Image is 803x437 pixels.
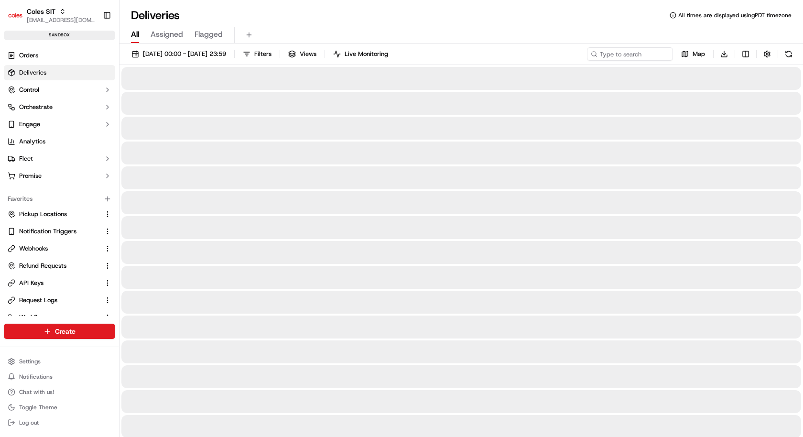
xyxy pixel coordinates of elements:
button: Settings [4,355,115,368]
span: Live Monitoring [345,50,388,58]
button: Filters [239,47,276,61]
span: Create [55,327,76,336]
span: Webhooks [19,244,48,253]
span: Chat with us! [19,388,54,396]
div: Favorites [4,191,115,207]
span: Filters [254,50,271,58]
button: Map [677,47,709,61]
button: Refund Requests [4,258,115,273]
span: Orchestrate [19,103,53,111]
button: Fleet [4,151,115,166]
span: Notification Triggers [19,227,76,236]
h1: Deliveries [131,8,180,23]
a: API Keys [8,279,100,287]
button: Chat with us! [4,385,115,399]
span: Views [300,50,316,58]
input: Type to search [587,47,673,61]
button: [EMAIL_ADDRESS][DOMAIN_NAME] [27,16,95,24]
a: Workflows [8,313,100,322]
span: Refund Requests [19,262,66,270]
span: Workflows [19,313,48,322]
button: API Keys [4,275,115,291]
button: Control [4,82,115,98]
a: Notification Triggers [8,227,100,236]
button: Log out [4,416,115,429]
span: Request Logs [19,296,57,305]
span: Control [19,86,39,94]
button: Coles SIT [27,7,55,16]
span: [DATE] 00:00 - [DATE] 23:59 [143,50,226,58]
button: Engage [4,117,115,132]
span: Pickup Locations [19,210,67,218]
span: Deliveries [19,68,46,77]
img: Coles SIT [8,8,23,23]
span: Orders [19,51,38,60]
span: API Keys [19,279,43,287]
span: Promise [19,172,42,180]
span: Engage [19,120,40,129]
span: Fleet [19,154,33,163]
a: Deliveries [4,65,115,80]
button: Toggle Theme [4,401,115,414]
a: Pickup Locations [8,210,100,218]
a: Webhooks [8,244,100,253]
span: Log out [19,419,39,426]
a: Orders [4,48,115,63]
span: Assigned [151,29,183,40]
button: Create [4,324,115,339]
span: All times are displayed using PDT timezone [678,11,792,19]
button: Workflows [4,310,115,325]
div: sandbox [4,31,115,40]
button: Promise [4,168,115,184]
button: Notification Triggers [4,224,115,239]
button: Refresh [782,47,795,61]
span: All [131,29,139,40]
span: Analytics [19,137,45,146]
button: Orchestrate [4,99,115,115]
span: Map [693,50,705,58]
button: Request Logs [4,293,115,308]
button: Views [284,47,321,61]
button: Notifications [4,370,115,383]
button: Pickup Locations [4,207,115,222]
a: Request Logs [8,296,100,305]
span: Flagged [195,29,223,40]
button: [DATE] 00:00 - [DATE] 23:59 [127,47,230,61]
button: Coles SITColes SIT[EMAIL_ADDRESS][DOMAIN_NAME] [4,4,99,27]
button: Live Monitoring [329,47,392,61]
span: Notifications [19,373,53,381]
a: Refund Requests [8,262,100,270]
span: Settings [19,358,41,365]
button: Webhooks [4,241,115,256]
span: Toggle Theme [19,404,57,411]
a: Analytics [4,134,115,149]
